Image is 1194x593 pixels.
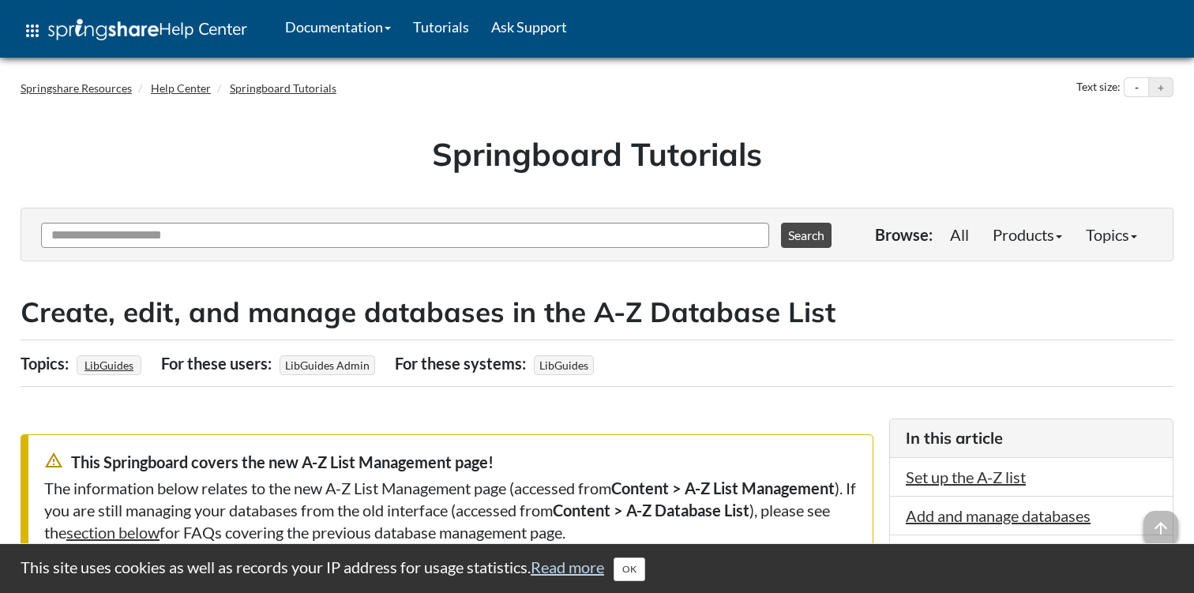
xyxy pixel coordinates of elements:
[906,427,1157,449] h3: In this article
[151,81,211,95] a: Help Center
[82,354,136,377] a: LibGuides
[44,477,857,543] div: The information below relates to the new A-Z List Management page (accessed from ). If you are st...
[48,19,159,40] img: Springshare
[402,7,480,47] a: Tutorials
[32,132,1162,176] h1: Springboard Tutorials
[906,467,1026,486] a: Set up the A-Z list
[531,557,604,576] a: Read more
[938,219,981,250] a: All
[23,21,42,40] span: apps
[44,451,63,470] span: warning_amber
[480,7,578,47] a: Ask Support
[1074,219,1149,250] a: Topics
[66,523,160,542] a: section below
[906,506,1091,525] a: Add and manage databases
[21,293,1173,332] h2: Create, edit, and manage databases in the A-Z Database List
[21,348,73,378] div: Topics:
[159,18,247,39] span: Help Center
[5,556,1189,581] div: This site uses cookies as well as records your IP address for usage statistics.
[230,81,336,95] a: Springboard Tutorials
[44,451,857,473] div: This Springboard covers the new A-Z List Management page!
[21,81,132,95] a: Springshare Resources
[614,557,645,581] button: Close
[981,219,1074,250] a: Products
[1143,511,1178,546] span: arrow_upward
[280,355,375,375] span: LibGuides Admin
[12,7,258,54] a: apps Help Center
[274,7,402,47] a: Documentation
[161,348,276,378] div: For these users:
[781,223,832,248] button: Search
[534,355,594,375] span: LibGuides
[1125,78,1148,97] button: Decrease text size
[1073,77,1124,98] div: Text size:
[1149,78,1173,97] button: Increase text size
[1143,512,1178,531] a: arrow_upward
[395,348,530,378] div: For these systems:
[611,479,835,497] strong: Content > A-Z List Management
[553,501,749,520] strong: Content > A-Z Database List
[875,223,933,246] p: Browse:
